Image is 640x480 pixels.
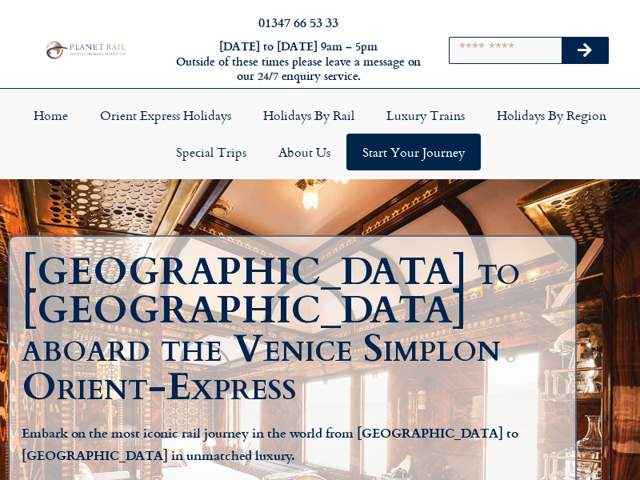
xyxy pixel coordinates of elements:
a: Luxury Trains [370,97,481,134]
strong: Embark on the most iconic rail journey in the world from [GEOGRAPHIC_DATA] to [GEOGRAPHIC_DATA] i... [22,423,518,464]
nav: Menu [8,97,632,170]
a: Holidays by Rail [247,97,370,134]
button: Search [562,38,608,63]
a: Home [18,97,84,134]
a: About Us [262,134,346,170]
h1: [GEOGRAPHIC_DATA] to [GEOGRAPHIC_DATA] aboard the Venice Simplon Orient-Express [22,253,571,406]
img: Planet Rail Train Holidays Logo [42,39,128,60]
a: Orient Express Holidays [84,97,247,134]
a: Holidays by Region [481,97,622,134]
a: Start your Journey [346,134,481,170]
h6: [DATE] to [DATE] 9am – 5pm Outside of these times please leave a message on our 24/7 enquiry serv... [174,39,422,84]
a: 01347 66 53 33 [258,13,338,31]
a: Special Trips [160,134,262,170]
